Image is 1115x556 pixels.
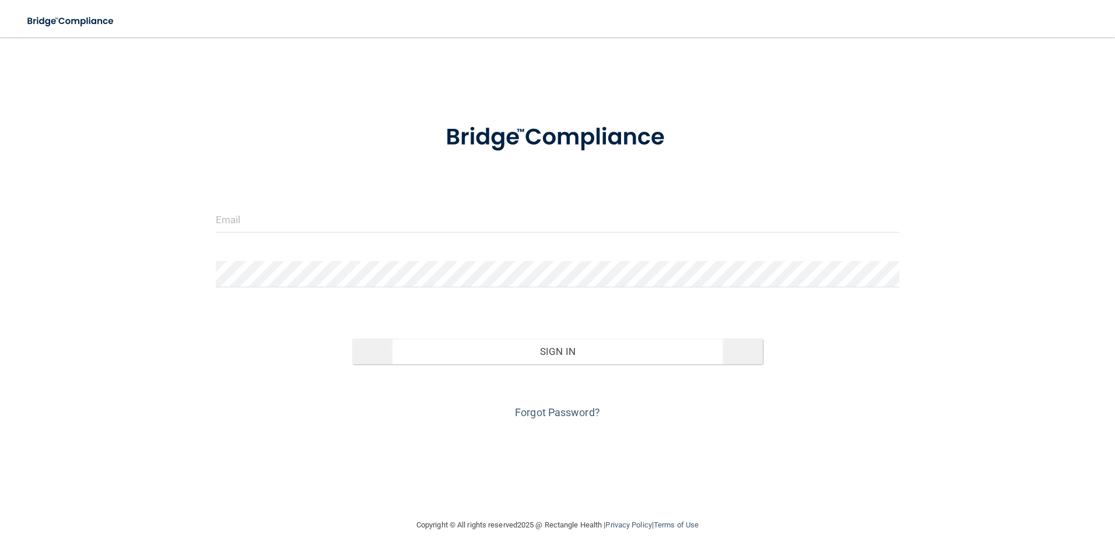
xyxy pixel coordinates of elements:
[654,520,699,529] a: Terms of Use
[352,339,763,364] button: Sign In
[345,506,770,544] div: Copyright © All rights reserved 2025 @ Rectangle Health | |
[605,520,651,529] a: Privacy Policy
[515,406,600,418] a: Forgot Password?
[17,9,125,33] img: bridge_compliance_login_screen.278c3ca4.svg
[216,206,900,233] input: Email
[422,107,693,168] img: bridge_compliance_login_screen.278c3ca4.svg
